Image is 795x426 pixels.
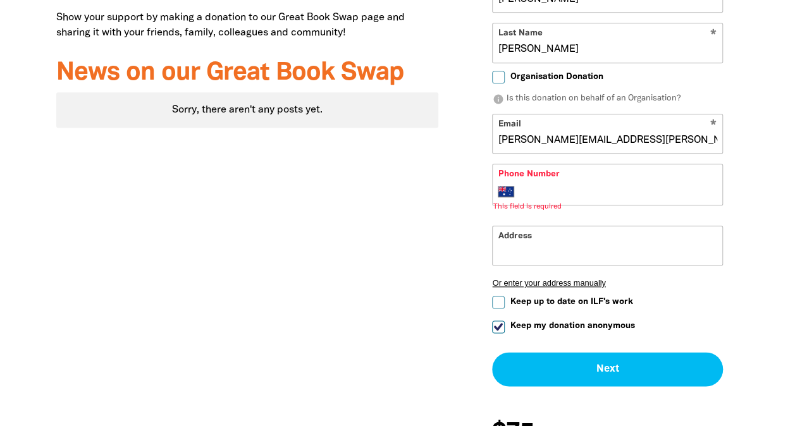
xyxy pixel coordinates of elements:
[492,352,723,386] button: Next
[492,93,723,106] p: Is this donation on behalf of an Organisation?
[492,71,505,83] input: Organisation Donation
[492,278,723,288] button: Or enter your address manually
[510,71,603,83] span: Organisation Donation
[492,296,505,308] input: Keep up to date on ILF's work
[510,296,632,308] span: Keep up to date on ILF's work
[56,92,439,128] div: Sorry, there aren't any posts yet.
[492,320,505,333] input: Keep my donation anonymous
[56,92,439,128] div: Paginated content
[510,320,634,332] span: Keep my donation anonymous
[492,94,503,105] i: info
[56,59,439,87] h3: News on our Great Book Swap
